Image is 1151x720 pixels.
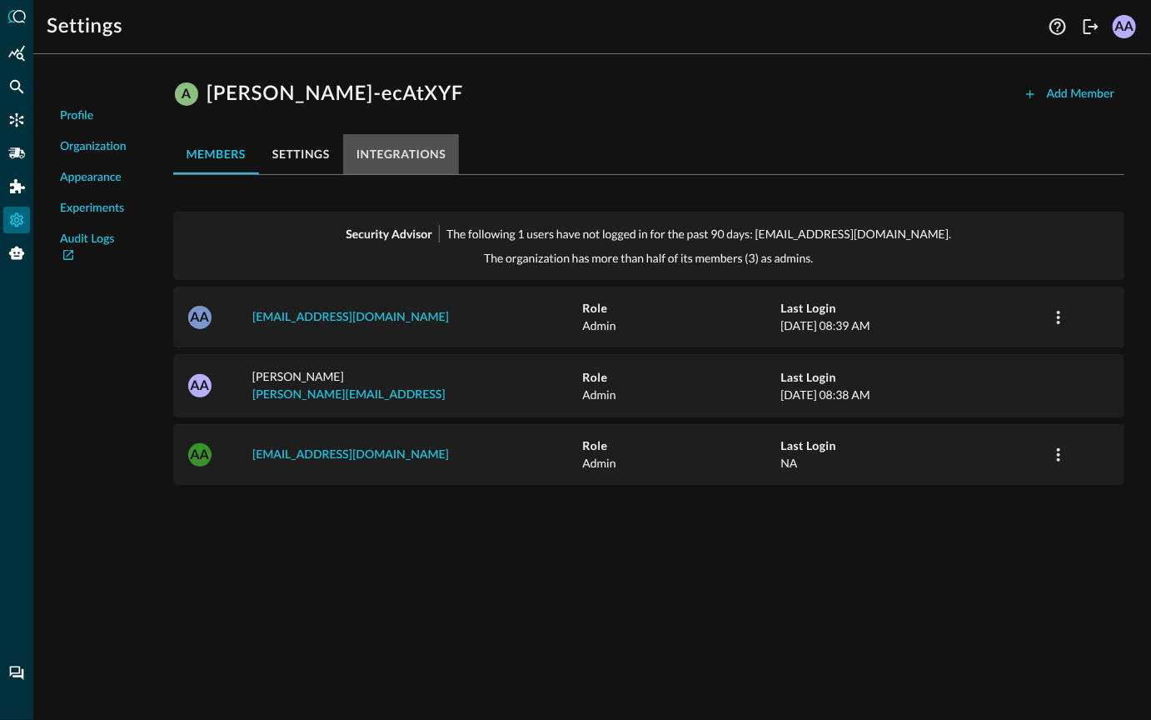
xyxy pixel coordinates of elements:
div: Federated Search [3,73,30,100]
div: AA [188,306,212,329]
div: Pipelines [3,140,30,167]
h5: Role [582,437,780,454]
a: [EMAIL_ADDRESS][DOMAIN_NAME] [252,449,449,461]
p: NA [780,454,1044,472]
div: AA [1113,15,1136,38]
div: Addons [4,173,31,200]
p: [DATE] 08:38 AM [780,386,1044,403]
div: Settings [3,207,30,233]
h1: Settings [47,13,122,40]
p: [PERSON_NAME] [252,367,583,404]
button: Help [1044,13,1071,40]
p: Admin [582,454,780,472]
button: settings [259,134,343,174]
h5: Last Login [780,369,1044,386]
button: Logout [1078,13,1104,40]
div: AA [188,443,212,467]
div: Summary Insights [3,40,30,67]
a: [EMAIL_ADDRESS][DOMAIN_NAME] [252,312,449,323]
p: The organization has more than half of its members (3) as admins. [484,249,814,267]
span: Experiments [60,200,124,217]
p: Security Advisor [346,225,432,242]
button: integrations [343,134,460,174]
h1: [PERSON_NAME]-ecAtXYF [207,81,464,107]
p: The following 1 users have not logged in for the past 90 days: [EMAIL_ADDRESS][DOMAIN_NAME]. [446,225,951,242]
div: Query Agent [3,240,30,267]
span: Profile [60,107,93,125]
h5: Last Login [780,300,1044,317]
span: Appearance [60,169,122,187]
h5: Last Login [780,437,1044,454]
button: Add Member [1014,81,1124,107]
button: members [173,134,259,174]
h5: Role [582,369,780,386]
a: [PERSON_NAME][EMAIL_ADDRESS] [252,389,446,401]
div: A [175,82,198,106]
div: AA [188,374,212,397]
span: Organization [60,138,127,156]
p: Admin [582,317,780,334]
div: Chat [3,660,30,687]
p: Admin [582,386,780,403]
div: Connectors [3,107,30,133]
p: [DATE] 08:39 AM [780,317,1044,334]
h5: Role [582,300,780,317]
a: Audit Logs [60,231,127,266]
